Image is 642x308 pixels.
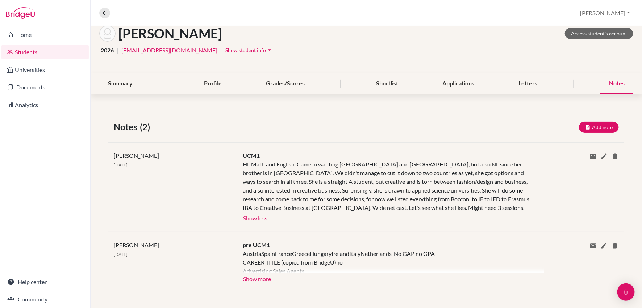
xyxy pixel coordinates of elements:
button: Show student infoarrow_drop_down [225,45,274,56]
span: Show student info [225,47,266,53]
h1: [PERSON_NAME] [118,26,222,41]
img: Zsófia Takács's avatar [99,25,116,42]
span: [DATE] [114,162,128,168]
i: arrow_drop_down [266,46,273,54]
div: Letters [510,73,546,94]
a: Documents [1,80,89,94]
a: Home [1,28,89,42]
a: Analytics [1,98,89,112]
a: Access student's account [565,28,633,39]
button: Show more [243,273,271,284]
a: [EMAIL_ADDRESS][DOMAIN_NAME] [121,46,217,55]
a: Help center [1,275,89,289]
span: 2026 [101,46,114,55]
div: AustriaSpainFranceGreeceHungaryIrelandItalyNetherlands No GAP no GPA CAREER TITLE (copied from Br... [243,249,533,273]
span: | [117,46,118,55]
button: [PERSON_NAME] [577,6,633,20]
div: HL Math and English. Came in wanting [GEOGRAPHIC_DATA] and [GEOGRAPHIC_DATA], but also NL since h... [243,160,533,212]
div: Grades/Scores [257,73,313,94]
span: | [220,46,222,55]
a: Universities [1,63,89,77]
div: Shortlist [368,73,407,94]
span: UCM1 [243,152,260,159]
span: [DATE] [114,252,128,257]
div: Applications [434,73,483,94]
div: Summary [99,73,141,94]
div: Profile [195,73,230,94]
button: Add note [579,122,619,133]
button: Show less [243,212,268,223]
span: pre UCM1 [243,241,270,248]
div: Open Intercom Messenger [617,283,635,301]
img: Bridge-U [6,7,35,19]
span: Notes [114,121,140,134]
a: Community [1,292,89,307]
span: (2) [140,121,153,134]
div: Notes [600,73,633,94]
span: [PERSON_NAME] [114,241,159,248]
span: [PERSON_NAME] [114,152,159,159]
a: Students [1,45,89,59]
